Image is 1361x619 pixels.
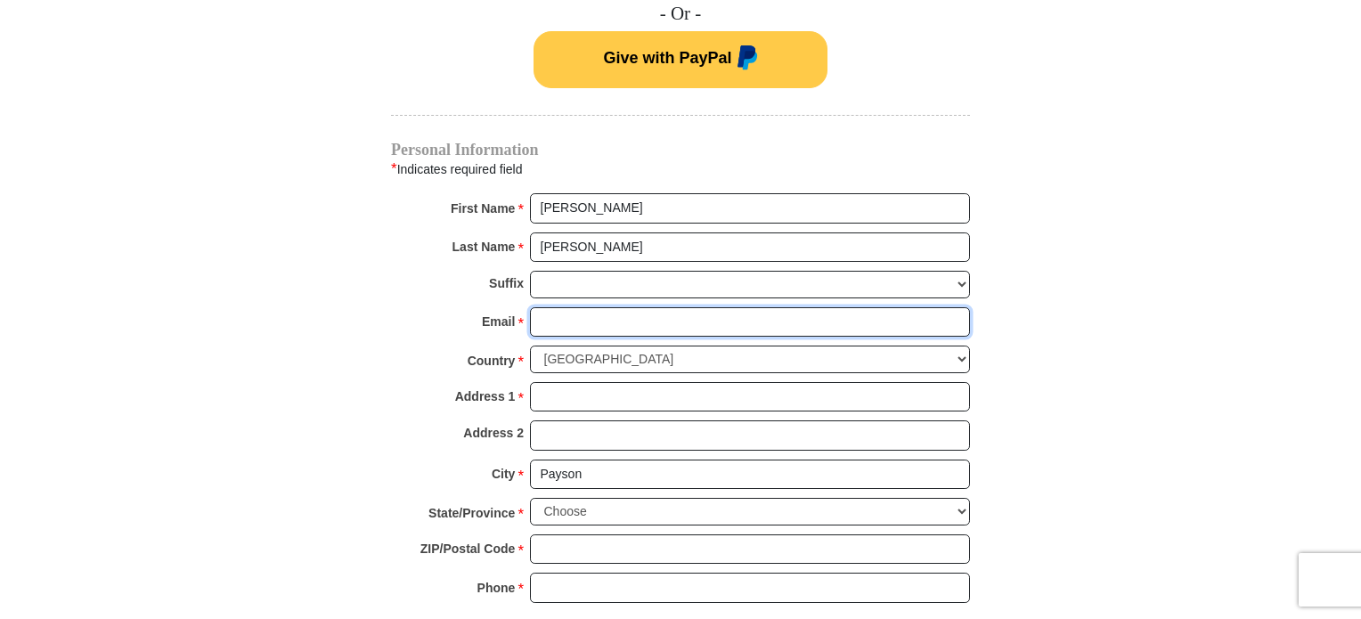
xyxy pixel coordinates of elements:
strong: State/Province [428,501,515,525]
strong: Phone [477,575,516,600]
strong: Email [482,309,515,334]
strong: City [492,461,515,486]
div: Indicates required field [391,158,970,181]
strong: ZIP/Postal Code [420,536,516,561]
img: paypal [732,45,758,74]
strong: Country [468,348,516,373]
strong: Last Name [452,234,516,259]
strong: Address 1 [455,384,516,409]
h4: - Or - [391,3,970,25]
strong: First Name [451,196,515,221]
button: Give with PayPal [534,31,827,88]
strong: Address 2 [463,420,524,445]
strong: Suffix [489,271,524,296]
h4: Personal Information [391,143,970,157]
span: Give with PayPal [603,49,731,67]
